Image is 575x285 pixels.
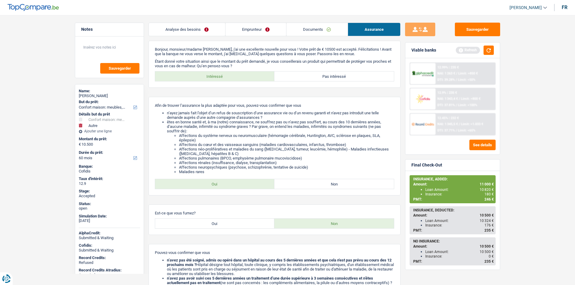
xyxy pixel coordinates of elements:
li: Maladies rares [179,169,394,174]
label: Montant du prêt: [79,137,139,141]
div: Insurance: [425,254,494,258]
div: NO INSURANCE: [413,239,494,243]
label: But du prêt: [79,100,139,104]
span: 10 820 € [480,188,494,192]
li: Hôpital désigne tout hôpital, toute clinique, y compris les établissements psychiatriques, d'un é... [167,258,394,276]
div: Status: [79,201,140,206]
a: Emprunteur [225,23,286,36]
span: 10 500 € [480,244,494,249]
div: INSURANCE, ADDED: [413,177,494,181]
span: NAI: 1 343,4 € [437,97,458,101]
li: Affections neuropsychiques (psychose, schizophrénie, tentative de suicide) [179,165,394,169]
span: DTI: 39.28% [437,78,455,82]
div: Refresh [456,47,480,53]
span: Limit: >800 € [461,97,481,101]
div: Submitted & Waiting [79,248,140,253]
p: Est-ce que vous fumez? [155,211,394,215]
div: Cofidis: [79,243,140,248]
li: Affections rénales (insuffisance, dialyse, transplantation) [179,160,394,165]
a: Documents [286,23,347,36]
div: Refused [79,260,140,265]
div: Final Check-Out [411,163,442,168]
div: Loan Amount: [425,219,494,223]
div: 12.99% | 235 € [437,65,459,69]
div: Loan Amount: [425,250,494,254]
div: Ajouter une ligne [79,129,140,133]
span: NAI: 1 345,5 € [437,122,458,126]
li: Affections du cœur et des vaisseaux sanguins (maladies cardiovasculaires, infarctus, thrombose) [179,142,394,147]
div: Simulation Date: [79,214,140,219]
div: Record Credits Atradius: [79,268,140,273]
label: Oui [155,179,275,189]
div: Détails but du prêt [79,112,140,117]
li: Affections du système nerveux ou neuromusculaire (hémorragie cérébrale, Huntington, AVC, sclérose... [179,133,394,142]
span: Limit: <50% [458,78,475,82]
div: Loan Amount: [425,188,494,192]
div: Insurance: [425,192,494,196]
div: Taux d'intérêt: [79,176,140,181]
img: TopCompare Logo [8,4,59,11]
label: Intéressé [155,71,275,81]
a: Analyse des besoins [149,23,225,36]
span: 10 500 € [480,250,494,254]
div: PMT: [413,197,494,201]
label: Durée du prêt: [79,150,139,155]
span: / [456,128,457,132]
span: DTI: 37.71% [437,128,455,132]
b: n’avez pas été soigné, admis ou opéré dans un hôpital au cours des 5 dernières années et que cela... [167,258,391,267]
label: Non [274,219,394,228]
div: Viable banks [411,48,436,53]
div: INSURANCE, DEDUCTED: [413,208,494,212]
span: / [456,103,457,107]
button: Sauvegarder [100,63,139,74]
span: / [459,97,460,101]
span: Limit: >1.033 € [461,122,483,126]
span: 235 € [484,228,494,233]
div: PMT: [413,228,494,233]
label: Pas intéressé [274,71,394,81]
label: Oui [155,219,275,228]
div: [DATE] [79,218,140,223]
img: AlphaCredit [412,70,434,77]
div: Banque: [79,164,140,169]
button: See details [469,140,496,150]
b: n’avez pas avoir suivi ces 5 dernières années un traitement d’une durée supérieure à 3 semaines c... [167,276,373,285]
div: Amount: [413,213,494,217]
div: fr [562,5,567,10]
span: Limit: <100% [458,103,477,107]
span: 10 324 € [480,219,494,223]
div: Amount: [413,182,494,186]
div: Submitted & Waiting [79,236,140,240]
span: 246 € [484,197,494,201]
h5: Notes [81,27,138,32]
div: Record Credits: [79,255,140,260]
span: Limit: <65% [458,128,475,132]
div: Insurance: [425,223,494,227]
span: DTI: 37.81% [437,103,455,107]
span: [PERSON_NAME] [510,5,542,10]
span: / [456,71,457,75]
div: 12.45% | 232 € [437,116,459,120]
button: Sauvegarder [455,23,500,36]
p: Pouvez-vous confirmer que vous [155,250,394,255]
li: êtes en bonne santé et, à ma (notre) connaissance, ne souffrez pas ou n’avez pas souffert, au cou... [167,120,394,174]
span: 0 € [489,254,494,258]
div: [PERSON_NAME] [79,93,140,98]
span: Sauvegarder [109,66,131,70]
img: Cofidis [412,93,434,104]
li: n’ayez jamais fait l’objet d’un refus de souscription d’une assurance vie ou d’un revenu garanti ... [167,111,394,120]
div: Stage: [79,189,140,194]
p: Étant donné votre situation ainsi que le montant du prêt demandé, je vous conseillerais un produi... [155,59,394,68]
span: 11 000 € [480,182,494,186]
span: Limit: >850 € [458,71,478,75]
span: € [79,142,81,147]
span: 176 € [484,223,494,227]
span: NAI: 1 263 € [437,71,455,75]
p: Bonjour, monsieur/madame [PERSON_NAME], j'ai une excellente nouvelle pour vous ! Votre prêt de € ... [155,47,394,56]
img: Record Credits [412,119,434,130]
li: Affections pulmonaires (BPCO, emphysème pulmonaire mucoviscidose) [179,156,394,160]
p: Afin de trouver l’assurance la plus adaptée pour vous, pouvez-vous confirmer que vous [155,103,394,108]
div: 12.9 [79,181,140,186]
div: 12.9% | 235 € [437,91,457,95]
div: Cofidis [79,169,140,174]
